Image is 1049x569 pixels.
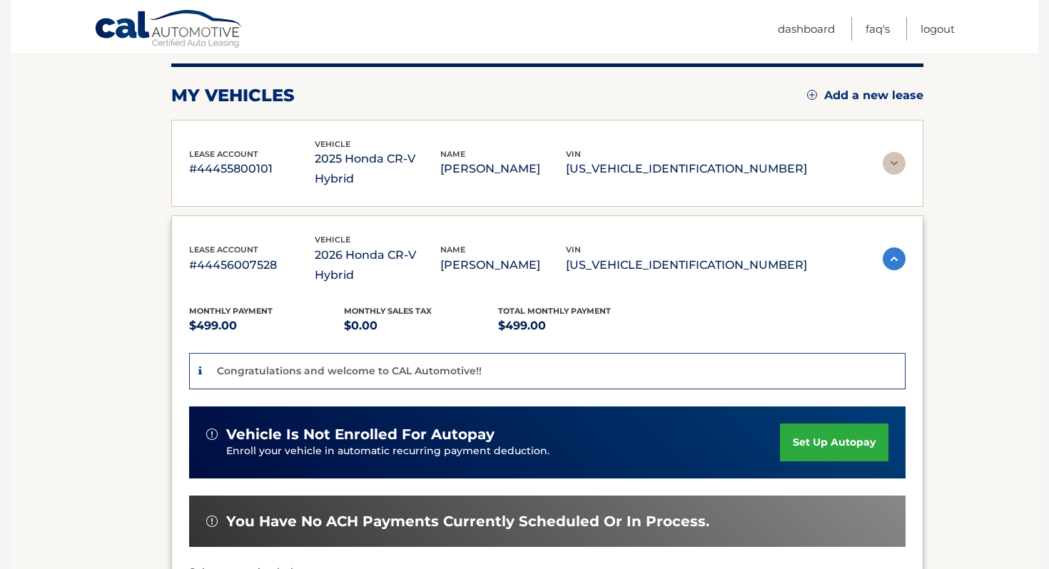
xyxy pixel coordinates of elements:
span: vehicle [315,235,350,245]
span: lease account [189,245,258,255]
a: FAQ's [866,17,890,41]
span: vin [566,149,581,159]
a: Dashboard [778,17,835,41]
p: [PERSON_NAME] [440,255,566,275]
span: lease account [189,149,258,159]
p: Enroll your vehicle in automatic recurring payment deduction. [226,444,780,459]
p: #44456007528 [189,255,315,275]
p: [US_VEHICLE_IDENTIFICATION_NUMBER] [566,159,807,179]
img: alert-white.svg [206,516,218,527]
p: $499.00 [189,316,344,336]
img: alert-white.svg [206,429,218,440]
span: You have no ACH payments currently scheduled or in process. [226,513,709,530]
img: accordion-active.svg [883,247,906,270]
a: Add a new lease [807,88,923,103]
img: accordion-rest.svg [883,152,906,175]
span: name [440,149,465,159]
span: vehicle [315,139,350,149]
p: #44455800101 [189,159,315,179]
h2: my vehicles [171,85,295,106]
p: [PERSON_NAME] [440,159,566,179]
span: name [440,245,465,255]
span: vin [566,245,581,255]
span: Total Monthly Payment [498,306,611,316]
span: vehicle is not enrolled for autopay [226,426,495,444]
span: Monthly sales Tax [344,306,432,316]
p: $0.00 [344,316,499,336]
span: Monthly Payment [189,306,273,316]
img: add.svg [807,90,817,100]
p: Congratulations and welcome to CAL Automotive!! [217,364,482,377]
p: $499.00 [498,316,653,336]
a: Cal Automotive [94,9,244,51]
a: Logout [921,17,955,41]
p: [US_VEHICLE_IDENTIFICATION_NUMBER] [566,255,807,275]
p: 2025 Honda CR-V Hybrid [315,149,440,189]
a: set up autopay [780,424,888,461]
p: 2026 Honda CR-V Hybrid [315,245,440,285]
